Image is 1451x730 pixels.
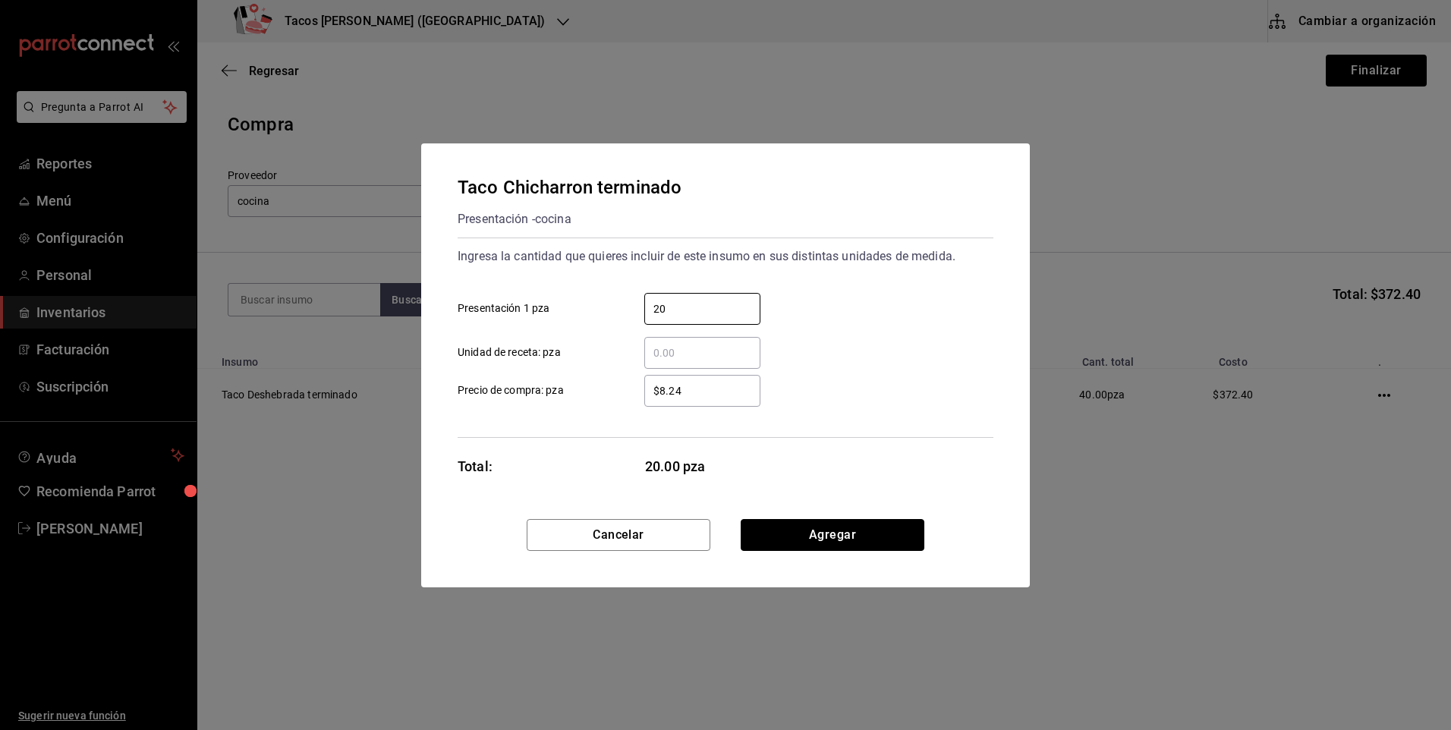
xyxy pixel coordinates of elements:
div: Taco Chicharron terminado [458,174,681,201]
button: Agregar [741,519,924,551]
input: Presentación 1 pza [644,300,760,318]
div: Presentación - cocina [458,207,681,231]
input: Precio de compra: pza [644,382,760,400]
span: Presentación 1 pza [458,300,549,316]
span: 20.00 pza [645,456,761,477]
div: Ingresa la cantidad que quieres incluir de este insumo en sus distintas unidades de medida. [458,244,993,269]
div: Total: [458,456,493,477]
span: Precio de compra: pza [458,382,564,398]
button: Cancelar [527,519,710,551]
span: Unidad de receta: pza [458,345,561,360]
input: Unidad de receta: pza [644,344,760,362]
